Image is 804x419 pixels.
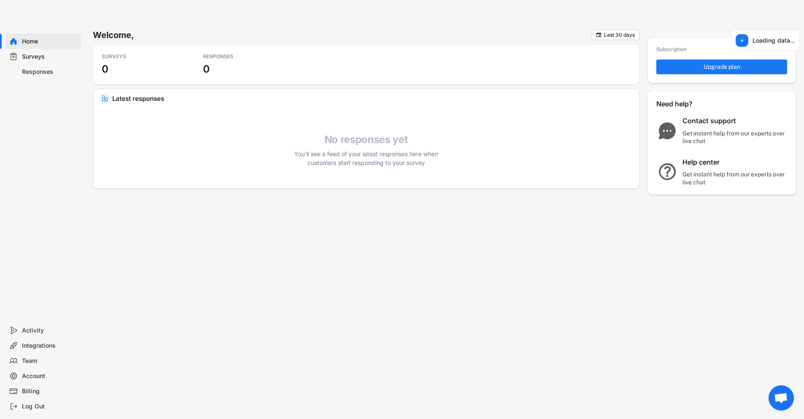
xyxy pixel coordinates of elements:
[22,342,78,350] div: Integrations
[112,95,633,102] div: Latest responses
[753,37,795,44] div: Loading data...
[22,53,78,61] div: Surveys
[290,149,442,167] div: You'll see a feed of your latest responses here when customers start responding to your survey
[22,38,78,46] div: Home
[682,130,788,145] div: Get instant help from our experts over live chat
[596,32,602,38] button: 
[22,327,78,335] div: Activity
[22,387,78,395] div: Billing
[22,403,78,411] div: Log Out
[102,95,108,102] img: IncomingMajor.svg
[22,68,78,76] div: Responses
[596,32,601,38] text: 
[22,372,78,380] div: Account
[682,116,788,125] div: Contact support
[102,53,178,60] div: SURVEYS
[93,30,592,41] h6: Welcome,
[203,62,210,76] h3: 0
[604,32,635,38] div: Last 30 days
[682,170,788,186] div: Get instant help from our experts over live chat
[102,62,108,76] h3: 0
[656,59,787,74] button: Upgrade plan
[656,100,715,108] div: Need help?
[22,357,78,365] div: Team
[769,385,794,411] div: Open chat
[290,133,442,146] h4: No responses yet
[736,34,748,47] img: rings.svg
[656,163,678,180] img: QuestionMarkInverseMajor.svg
[656,46,687,53] div: Subscription
[682,158,788,167] div: Help center
[203,53,279,60] div: RESPONSES
[656,122,678,139] img: ChatMajor.svg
